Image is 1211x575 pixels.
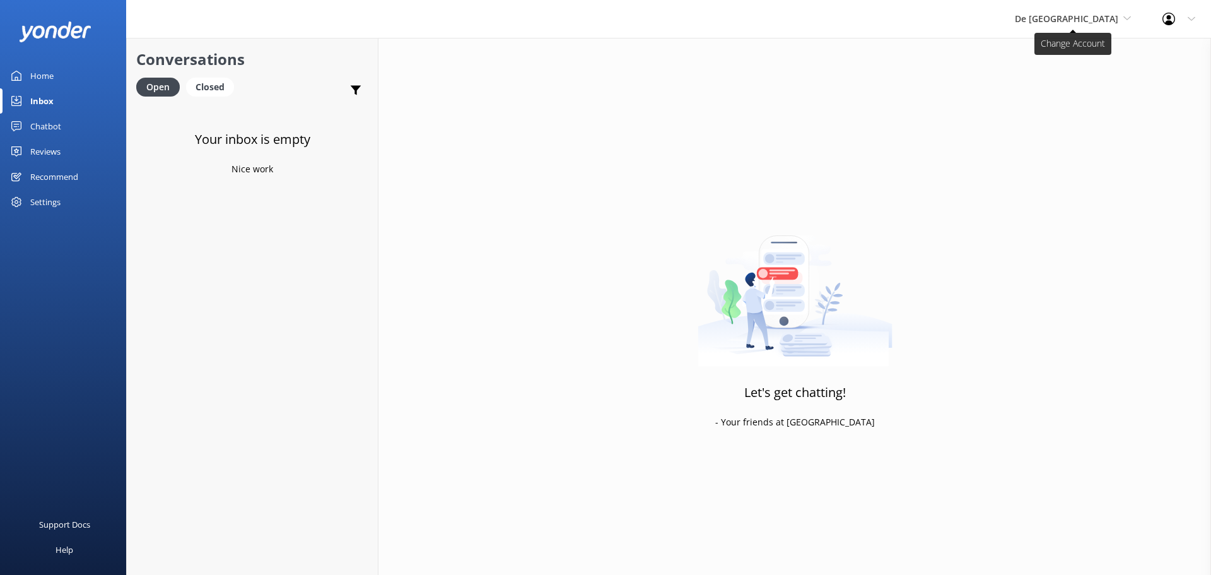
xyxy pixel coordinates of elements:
h2: Conversations [136,47,368,71]
div: Chatbot [30,114,61,139]
img: yonder-white-logo.png [19,21,91,42]
a: Closed [186,80,240,93]
div: Inbox [30,88,54,114]
span: De [GEOGRAPHIC_DATA] [1015,13,1118,25]
div: Support Docs [39,512,90,537]
a: Open [136,80,186,93]
div: Home [30,63,54,88]
div: Help [56,537,73,562]
div: Settings [30,189,61,215]
h3: Let's get chatting! [744,382,846,403]
img: artwork of a man stealing a conversation from at giant smartphone [698,209,892,367]
div: Recommend [30,164,78,189]
p: - Your friends at [GEOGRAPHIC_DATA] [715,415,875,429]
div: Open [136,78,180,97]
div: Reviews [30,139,61,164]
h3: Your inbox is empty [195,129,310,150]
p: Nice work [231,162,273,176]
div: Closed [186,78,234,97]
